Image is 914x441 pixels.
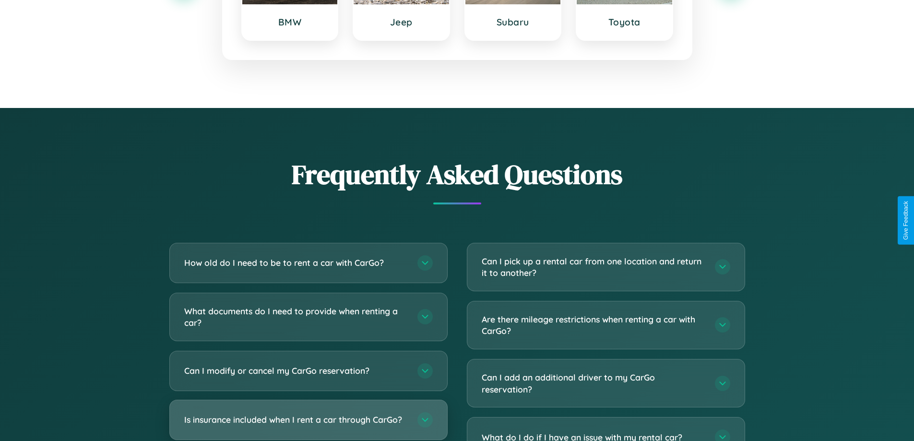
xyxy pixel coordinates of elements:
h3: Are there mileage restrictions when renting a car with CarGo? [482,313,705,337]
h3: Jeep [363,16,439,28]
h3: BMW [252,16,328,28]
h3: How old do I need to be to rent a car with CarGo? [184,257,408,269]
h3: Can I modify or cancel my CarGo reservation? [184,365,408,377]
h3: Toyota [586,16,663,28]
h3: Can I pick up a rental car from one location and return it to another? [482,255,705,279]
h2: Frequently Asked Questions [169,156,745,193]
h3: Can I add an additional driver to my CarGo reservation? [482,371,705,395]
h3: What documents do I need to provide when renting a car? [184,305,408,329]
h3: Subaru [475,16,551,28]
h3: Is insurance included when I rent a car through CarGo? [184,414,408,426]
div: Give Feedback [902,201,909,240]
